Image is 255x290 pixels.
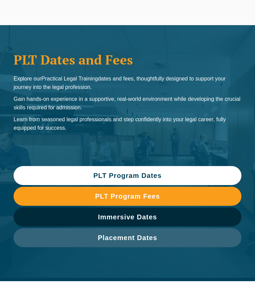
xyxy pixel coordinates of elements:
[14,187,241,206] a: PLT Program Fees
[14,95,241,112] p: Gain hands-on experience in a supportive, real-world environment while developing the crucial ski...
[93,172,162,179] span: PLT Program Dates
[95,193,160,200] span: PLT Program Fees
[41,76,98,81] span: Practical Legal Training
[14,52,241,68] h1: PLT Dates and Fees
[14,115,241,132] p: Learn from seasoned legal professionals and step confidently into your legal career, fully equipp...
[14,74,241,91] p: Explore our dates and fees, thoughtfully designed to support your journey into the legal profession.
[14,228,241,247] a: Placement Dates
[98,214,157,220] span: Immersive Dates
[98,234,157,241] span: Placement Dates
[14,207,241,226] a: Immersive Dates
[14,166,241,185] a: PLT Program Dates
